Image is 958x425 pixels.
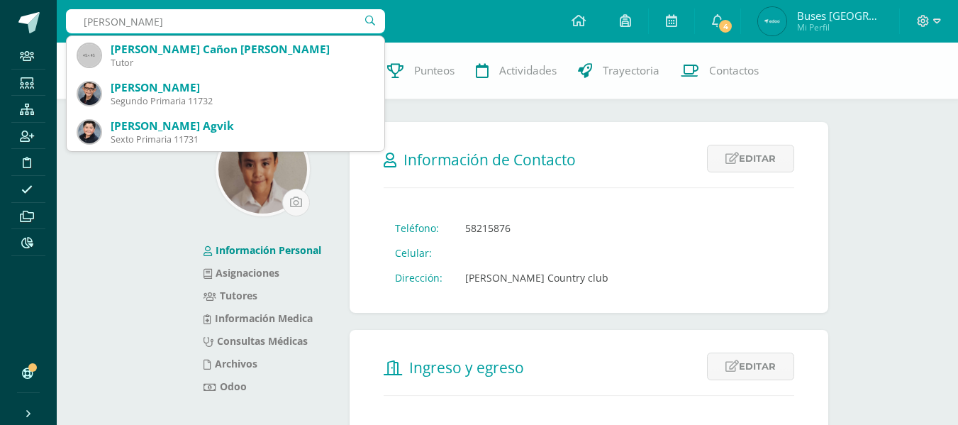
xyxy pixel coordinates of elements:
[204,380,247,393] a: Odoo
[204,311,313,325] a: Información Medica
[707,145,794,172] a: Editar
[204,357,257,370] a: Archivos
[454,216,620,241] td: 58215876
[499,63,557,78] span: Actividades
[111,42,373,57] div: [PERSON_NAME] Cañon [PERSON_NAME]
[204,266,279,280] a: Asignaciones
[78,44,101,67] img: 45x45
[111,80,373,95] div: [PERSON_NAME]
[718,18,733,34] span: 4
[384,216,454,241] td: Teléfono:
[204,243,321,257] a: Información Personal
[454,265,620,290] td: [PERSON_NAME] Country club
[78,121,101,143] img: 0ea10e9e55884560084855222e04cbb6.png
[111,95,373,107] div: Segundo Primaria 11732
[111,133,373,145] div: Sexto Primaria 11731
[707,353,794,380] a: Editar
[111,118,373,133] div: [PERSON_NAME] Agvik
[758,7,786,35] img: fc6c33b0aa045aa3213aba2fdb094e39.png
[384,241,454,265] td: Celular:
[218,125,307,214] img: 6cc07c459853f90cf5cc2ed9fb49c03b.png
[204,334,308,348] a: Consultas Médicas
[414,63,455,78] span: Punteos
[465,43,567,99] a: Actividades
[111,57,373,69] div: Tutor
[204,289,257,302] a: Tutores
[603,63,659,78] span: Trayectoria
[670,43,769,99] a: Contactos
[409,358,524,377] span: Ingreso y egreso
[66,9,385,33] input: Busca un usuario...
[384,265,454,290] td: Dirección:
[377,43,465,99] a: Punteos
[797,9,882,23] span: Buses [GEOGRAPHIC_DATA]
[78,82,101,105] img: cc7aa15e5437cc94e8ffbc46df258dc4.png
[797,21,882,33] span: Mi Perfil
[709,63,759,78] span: Contactos
[403,150,576,170] span: Información de Contacto
[567,43,670,99] a: Trayectoria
